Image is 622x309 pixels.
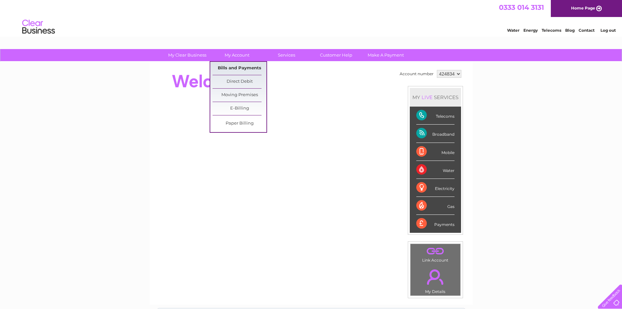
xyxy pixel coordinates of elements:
img: logo.png [22,17,55,37]
a: Log out [600,28,616,33]
a: Bills and Payments [213,62,266,75]
a: My Clear Business [160,49,214,61]
a: . [412,246,459,257]
div: Payments [416,215,455,232]
td: Account number [398,68,435,79]
a: Energy [523,28,538,33]
a: Make A Payment [359,49,413,61]
div: Telecoms [416,107,455,125]
a: E-Billing [213,102,266,115]
a: Paper Billing [213,117,266,130]
a: Water [507,28,519,33]
a: Services [260,49,313,61]
td: Link Account [410,244,461,264]
div: LIVE [420,94,434,100]
div: Water [416,161,455,179]
a: . [412,266,459,288]
div: Mobile [416,143,455,161]
div: Gas [416,197,455,215]
a: Blog [565,28,575,33]
div: MY SERVICES [410,88,461,107]
div: Clear Business is a trading name of Verastar Limited (registered in [GEOGRAPHIC_DATA] No. 3667643... [157,4,466,32]
a: Direct Debit [213,75,266,88]
a: Moving Premises [213,89,266,102]
a: 0333 014 3131 [499,3,544,11]
a: My Account [210,49,264,61]
a: Customer Help [309,49,363,61]
div: Broadband [416,125,455,143]
td: My Details [410,264,461,296]
div: Electricity [416,179,455,197]
a: Contact [579,28,595,33]
a: Telecoms [542,28,561,33]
